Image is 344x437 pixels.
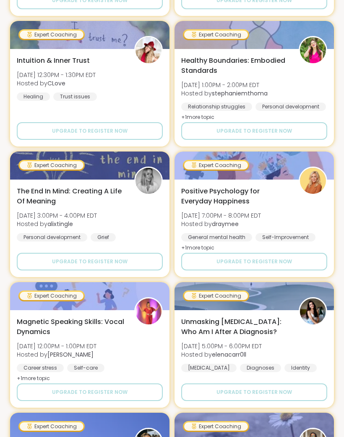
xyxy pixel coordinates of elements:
[17,233,87,242] div: Personal development
[136,168,162,194] img: alixtingle
[181,186,289,206] span: Positive Psychology for Everyday Happiness
[184,31,248,39] div: Expert Coaching
[136,37,162,63] img: CLove
[181,350,262,359] span: Hosted by
[52,258,128,265] span: Upgrade to register now
[17,211,97,220] span: [DATE] 3:00PM - 4:00PM EDT
[181,211,261,220] span: [DATE] 7:00PM - 8:00PM EDT
[20,161,83,170] div: Expert Coaching
[216,127,292,135] span: Upgrade to register now
[53,93,97,101] div: Trust issues
[136,298,162,324] img: Lisa_LaCroix
[181,342,262,350] span: [DATE] 5:00PM - 6:00PM EDT
[216,258,292,265] span: Upgrade to register now
[17,71,96,79] span: [DATE] 12:30PM - 1:30PM EDT
[181,56,289,76] span: Healthy Boundaries: Embodied Standards
[216,388,292,396] span: Upgrade to register now
[20,292,83,300] div: Expert Coaching
[184,161,248,170] div: Expert Coaching
[284,364,317,372] div: Identity
[255,103,326,111] div: Personal development
[52,388,128,396] span: Upgrade to register now
[20,422,83,431] div: Expert Coaching
[300,298,326,324] img: elenacarr0ll
[181,253,327,270] button: Upgrade to register now
[17,383,163,401] button: Upgrade to register now
[184,292,248,300] div: Expert Coaching
[212,220,239,228] b: draymee
[240,364,281,372] div: Diagnoses
[17,79,96,87] span: Hosted by
[17,364,64,372] div: Career stress
[17,253,163,270] button: Upgrade to register now
[17,56,90,66] span: Intuition & Inner Trust
[181,364,237,372] div: [MEDICAL_DATA]
[47,220,73,228] b: alixtingle
[17,93,50,101] div: Healing
[91,233,116,242] div: Grief
[17,342,96,350] span: [DATE] 12:00PM - 1:00PM EDT
[181,383,327,401] button: Upgrade to register now
[212,350,246,359] b: elenacarr0ll
[181,317,289,337] span: Unmasking [MEDICAL_DATA]: Who Am I After A Diagnosis?
[181,89,268,98] span: Hosted by
[212,89,268,98] b: stephaniemthoma
[17,220,97,228] span: Hosted by
[184,422,248,431] div: Expert Coaching
[181,122,327,140] button: Upgrade to register now
[20,31,83,39] div: Expert Coaching
[255,233,315,242] div: Self-Improvement
[17,186,125,206] span: The End In Mind: Creating A Life Of Meaning
[181,81,268,89] span: [DATE] 1:00PM - 2:00PM EDT
[67,364,104,372] div: Self-care
[300,37,326,63] img: stephaniemthoma
[181,103,252,111] div: Relationship struggles
[181,233,252,242] div: General mental health
[17,350,96,359] span: Hosted by
[181,220,261,228] span: Hosted by
[300,168,326,194] img: draymee
[17,317,125,337] span: Magnetic Speaking Skills: Vocal Dynamics
[17,122,163,140] button: Upgrade to register now
[47,350,94,359] b: [PERSON_NAME]
[52,127,128,135] span: Upgrade to register now
[47,79,65,87] b: CLove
